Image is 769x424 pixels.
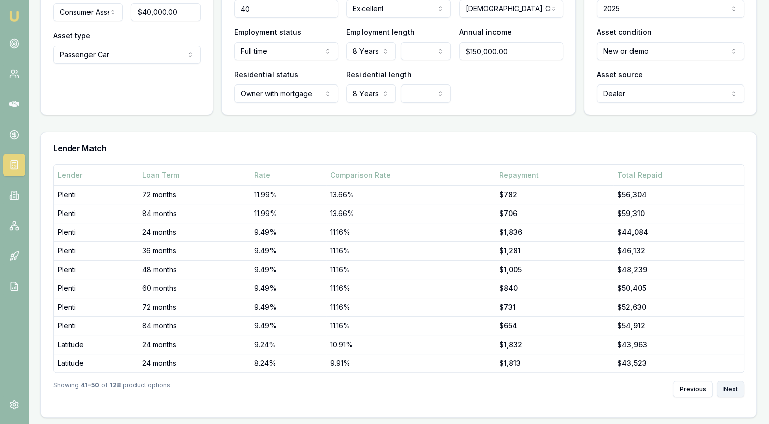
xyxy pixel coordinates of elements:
[346,28,414,36] label: Employment length
[110,381,121,397] strong: 128
[81,381,99,397] strong: 41 - 50
[330,170,491,180] div: Comparison Rate
[250,185,326,204] td: 11.99%
[346,70,411,79] label: Residential length
[499,265,609,275] div: $1,005
[54,335,138,354] td: Latitude
[499,227,609,237] div: $1,836
[131,3,201,21] input: $
[617,283,740,293] div: $50,405
[499,358,609,368] div: $1,813
[138,279,250,298] td: 60 months
[250,241,326,260] td: 9.49%
[254,170,322,180] div: Rate
[326,223,495,241] td: 11.16%
[250,298,326,316] td: 9.49%
[326,298,495,316] td: 11.16%
[54,185,138,204] td: Plenti
[499,170,609,180] div: Repayment
[54,204,138,223] td: Plenti
[617,208,740,219] div: $59,310
[8,10,20,22] img: emu-icon-u.png
[617,190,740,200] div: $56,304
[673,381,713,397] button: Previous
[326,316,495,335] td: 11.16%
[138,241,250,260] td: 36 months
[597,28,652,36] label: Asset condition
[53,31,91,40] label: Asset type
[54,279,138,298] td: Plenti
[326,204,495,223] td: 13.66%
[250,335,326,354] td: 9.24%
[142,170,246,180] div: Loan Term
[54,223,138,241] td: Plenti
[499,190,609,200] div: $782
[138,223,250,241] td: 24 months
[499,340,609,350] div: $1,832
[326,241,495,260] td: 11.16%
[499,246,609,256] div: $1,281
[54,354,138,372] td: Latitude
[597,70,643,79] label: Asset source
[499,283,609,293] div: $840
[326,260,495,279] td: 11.16%
[138,316,250,335] td: 84 months
[53,144,744,152] h3: Lender Match
[138,298,250,316] td: 72 months
[53,381,170,397] div: Showing of product options
[138,204,250,223] td: 84 months
[326,354,495,372] td: 9.91%
[326,279,495,298] td: 11.16%
[717,381,744,397] button: Next
[617,170,740,180] div: Total Repaid
[138,354,250,372] td: 24 months
[58,170,134,180] div: Lender
[499,302,609,312] div: $731
[54,298,138,316] td: Plenti
[617,265,740,275] div: $48,239
[326,185,495,204] td: 13.66%
[138,185,250,204] td: 72 months
[499,208,609,219] div: $706
[234,70,298,79] label: Residential status
[250,260,326,279] td: 9.49%
[617,358,740,368] div: $43,523
[499,321,609,331] div: $654
[617,302,740,312] div: $52,630
[250,316,326,335] td: 9.49%
[326,335,495,354] td: 10.91%
[459,28,512,36] label: Annual income
[617,246,740,256] div: $46,132
[250,354,326,372] td: 8.24%
[250,204,326,223] td: 11.99%
[250,279,326,298] td: 9.49%
[54,241,138,260] td: Plenti
[138,260,250,279] td: 48 months
[250,223,326,241] td: 9.49%
[234,28,301,36] label: Employment status
[459,42,563,60] input: $
[617,340,740,350] div: $43,963
[54,260,138,279] td: Plenti
[138,335,250,354] td: 24 months
[617,227,740,237] div: $44,084
[54,316,138,335] td: Plenti
[617,321,740,331] div: $54,912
